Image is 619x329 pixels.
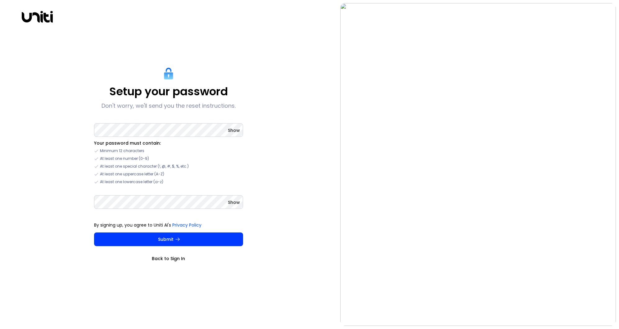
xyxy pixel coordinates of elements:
button: Show [228,127,240,133]
button: Show [228,199,240,205]
span: At least one special character (!, @, #, $, %, etc.) [100,164,189,169]
button: Submit [94,232,243,246]
a: Privacy Policy [172,222,201,228]
li: Your password must contain: [94,140,243,146]
p: Setup your password [109,85,228,98]
p: Don't worry, we'll send you the reset instructions. [102,102,236,110]
span: At least one uppercase letter (A-Z) [100,171,164,177]
a: Back to Sign In [94,255,243,262]
span: At least one number (0-9) [100,156,149,161]
img: auth-hero.png [340,3,616,326]
p: By signing up, you agree to Uniti AI's [94,222,243,228]
span: Minimum 12 characters [100,148,144,154]
span: At least one lowercase letter (a-z) [100,179,163,185]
